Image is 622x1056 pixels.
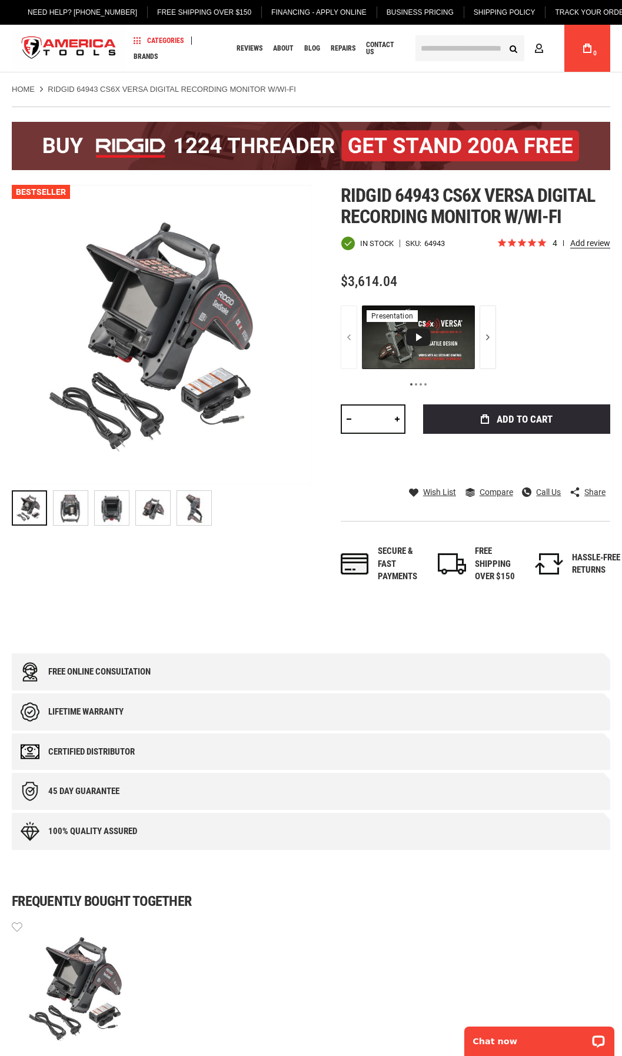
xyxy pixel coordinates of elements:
[128,48,163,64] a: Brands
[273,45,294,52] span: About
[405,240,424,247] strong: SKU
[423,488,456,496] span: Wish List
[12,122,610,170] img: BOGO: Buy the RIDGID® 1224 Threader (26092), get the 92467 200A Stand FREE!
[576,25,598,72] a: 0
[497,414,553,424] span: Add to Cart
[341,184,594,228] span: Ridgid 64943 cs6x versa digital recording monitor w/wi-fi
[128,32,189,48] a: Categories
[378,545,426,583] div: Secure & fast payments
[341,236,394,251] div: Availability
[457,1019,622,1056] iframe: LiveChat chat widget
[299,41,325,57] a: Blog
[48,85,296,94] strong: RIDGID 64943 CS6X VERSA DIGITAL RECORDING MONITOR W/WI-FI
[134,36,184,45] span: Categories
[12,84,35,95] a: Home
[366,41,401,55] span: Contact Us
[325,41,361,57] a: Repairs
[135,484,177,532] div: RIDGID 64943 CS6X VERSA DIGITAL RECORDING MONITOR W/WI-FI
[95,491,129,525] img: RIDGID 64943 CS6X VERSA DIGITAL RECORDING MONITOR W/WI-FI
[474,8,535,16] span: Shipping Policy
[54,491,88,525] img: RIDGID 64943 CS6X VERSA DIGITAL RECORDING MONITOR W/WI-FI
[465,487,513,497] a: Compare
[572,552,620,577] div: HASSLE-FREE RETURNS
[48,786,119,796] div: 45 day Guarantee
[331,45,355,52] span: Repairs
[421,437,613,471] iframe: Secure express checkout frame
[134,53,158,60] span: Brands
[268,41,299,57] a: About
[593,50,597,57] span: 0
[136,491,170,525] img: RIDGID 64943 CS6X VERSA DIGITAL RECORDING MONITOR W/WI-FI
[502,37,524,59] button: Search
[423,404,610,434] button: Add to Cart
[12,484,53,532] div: RIDGID 64943 CS6X VERSA DIGITAL RECORDING MONITOR W/WI-FI
[584,488,606,496] span: Share
[177,484,212,532] div: RIDGID 64943 CS6X VERSA DIGITAL RECORDING MONITOR W/WI-FI
[12,26,126,71] a: store logo
[304,45,320,52] span: Blog
[480,488,513,496] span: Compare
[48,667,151,677] div: Free online consultation
[94,484,135,532] div: RIDGID 64943 CS6X VERSA DIGITAL RECORDING MONITOR W/WI-FI
[231,41,268,57] a: Reviews
[361,41,407,57] a: Contact Us
[48,707,124,717] div: Lifetime warranty
[48,747,135,757] div: Certified Distributor
[475,545,523,583] div: FREE SHIPPING OVER $150
[12,894,610,908] h1: Frequently bought together
[563,240,564,246] span: reviews
[341,273,397,290] span: $3,614.04
[12,26,126,71] img: America Tools
[409,487,456,497] a: Wish List
[424,240,445,247] div: 64943
[177,491,211,525] img: RIDGID 64943 CS6X VERSA DIGITAL RECORDING MONITOR W/WI-FI
[341,553,369,575] img: payments
[237,45,262,52] span: Reviews
[48,826,137,836] div: 100% quality assured
[536,488,561,496] span: Call Us
[438,553,466,575] img: shipping
[497,237,610,250] span: Rated 5.0 out of 5 stars 4 reviews
[53,484,94,532] div: RIDGID 64943 CS6X VERSA DIGITAL RECORDING MONITOR W/WI-FI
[535,553,563,575] img: returns
[12,185,311,484] img: RIDGID 64943 CS6X VERSA DIGITAL RECORDING MONITOR W/WI-FI
[360,240,394,247] span: In stock
[553,238,610,248] span: 4 reviews
[522,487,561,497] a: Call Us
